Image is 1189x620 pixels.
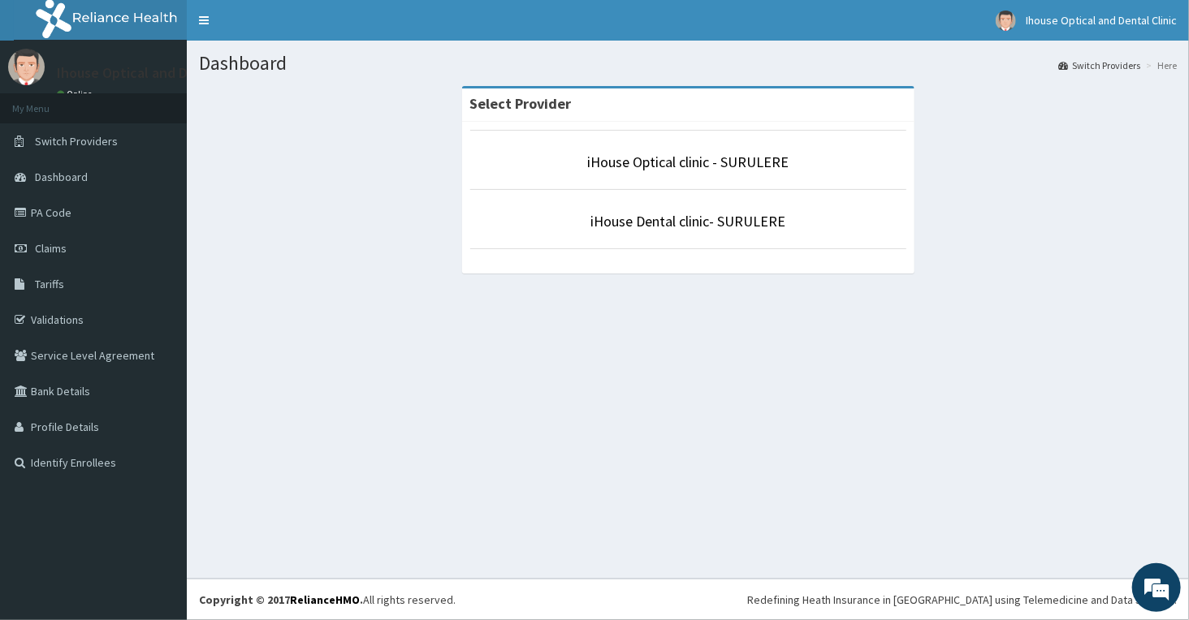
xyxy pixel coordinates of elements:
strong: Copyright © 2017 . [199,592,363,607]
span: Dashboard [35,170,88,184]
h1: Dashboard [199,53,1177,74]
strong: Select Provider [470,94,572,113]
div: Redefining Heath Insurance in [GEOGRAPHIC_DATA] using Telemedicine and Data Science! [747,592,1177,608]
img: User Image [8,49,45,85]
a: iHouse Dental clinic- SURULERE [590,212,785,230]
span: Switch Providers [35,134,118,149]
footer: All rights reserved. [187,579,1189,620]
img: User Image [996,11,1016,31]
span: Claims [35,241,67,256]
a: RelianceHMO [290,592,360,607]
span: Ihouse Optical and Dental Clinic [1026,13,1177,28]
a: Switch Providers [1058,58,1140,72]
a: iHouse Optical clinic - SURULERE [587,153,789,171]
li: Here [1142,58,1177,72]
a: Online [57,88,96,100]
p: Ihouse Optical and Dental Clinic [57,66,259,80]
span: Tariffs [35,277,64,291]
